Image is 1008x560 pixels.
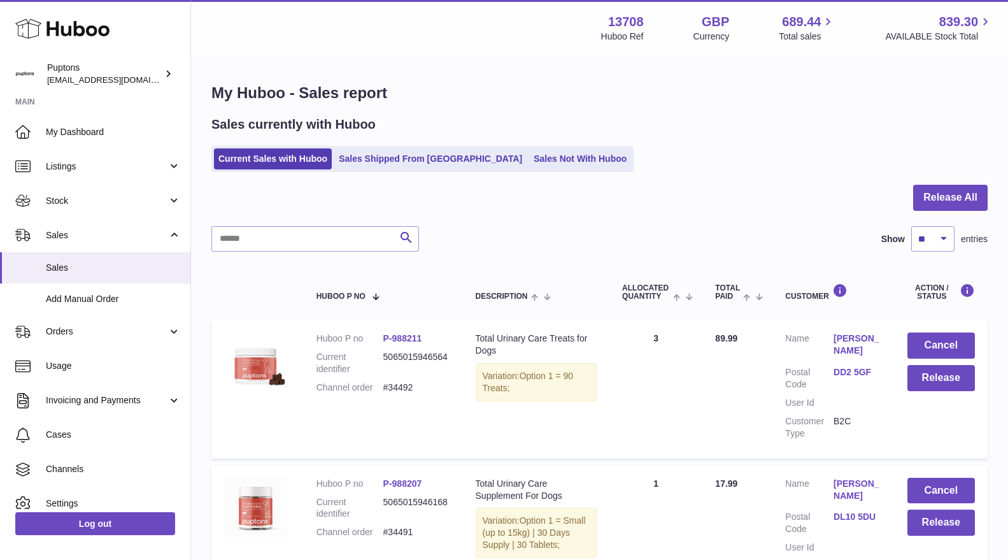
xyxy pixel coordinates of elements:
[715,284,740,301] span: Total paid
[46,293,181,305] span: Add Manual Order
[881,233,905,245] label: Show
[383,478,422,489] a: P-988207
[785,542,834,554] dt: User Id
[529,148,631,169] a: Sales Not With Huboo
[46,463,181,475] span: Channels
[316,526,383,538] dt: Channel order
[715,333,737,343] span: 89.99
[834,366,882,378] a: DD2 5GF
[885,13,993,43] a: 839.30 AVAILABLE Stock Total
[316,382,383,394] dt: Channel order
[46,229,167,241] span: Sales
[939,13,978,31] span: 839.30
[907,510,975,536] button: Release
[608,13,644,31] strong: 13708
[961,233,988,245] span: entries
[907,365,975,391] button: Release
[383,333,422,343] a: P-988211
[476,478,597,502] div: Total Urinary Care Supplement For Dogs
[779,13,835,43] a: 689.44 Total sales
[211,83,988,103] h1: My Huboo - Sales report
[214,148,332,169] a: Current Sales with Huboo
[334,148,527,169] a: Sales Shipped From [GEOGRAPHIC_DATA]
[211,116,376,133] h2: Sales currently with Huboo
[785,511,834,535] dt: Postal Code
[785,415,834,440] dt: Customer Type
[476,333,597,357] div: Total Urinary Care Treats for Dogs
[15,512,175,535] a: Log out
[693,31,730,43] div: Currency
[46,126,181,138] span: My Dashboard
[316,496,383,521] dt: Current identifier
[609,320,702,458] td: 3
[224,478,288,538] img: TotalUrinaryCareTablets120.jpg
[383,382,450,394] dd: #34492
[47,62,162,86] div: Puptons
[907,333,975,359] button: Cancel
[785,397,834,409] dt: User Id
[702,13,729,31] strong: GBP
[46,429,181,441] span: Cases
[316,351,383,375] dt: Current identifier
[47,75,187,85] span: [EMAIL_ADDRESS][DOMAIN_NAME]
[316,333,383,345] dt: Huboo P no
[46,394,167,406] span: Invoicing and Payments
[834,511,882,523] a: DL10 5DU
[913,185,988,211] button: Release All
[907,478,975,504] button: Cancel
[476,508,597,558] div: Variation:
[46,195,167,207] span: Stock
[785,333,834,360] dt: Name
[224,333,288,396] img: TotalUrinaryCareMain.jpg
[885,31,993,43] span: AVAILABLE Stock Total
[476,292,528,301] span: Description
[834,415,882,440] dd: B2C
[46,360,181,372] span: Usage
[383,526,450,538] dd: #34491
[46,326,167,338] span: Orders
[483,371,574,393] span: Option 1 = 90 Treats;
[316,478,383,490] dt: Huboo P no
[907,284,975,301] div: Action / Status
[316,292,366,301] span: Huboo P no
[46,161,167,173] span: Listings
[483,515,586,550] span: Option 1 = Small (up to 15kg) | 30 Days Supply | 30 Tablets;
[834,333,882,357] a: [PERSON_NAME]
[476,363,597,401] div: Variation:
[779,31,835,43] span: Total sales
[15,64,34,83] img: hello@puptons.com
[383,496,450,521] dd: 5065015946168
[782,13,821,31] span: 689.44
[46,262,181,274] span: Sales
[834,478,882,502] a: [PERSON_NAME]
[715,478,737,489] span: 17.99
[383,351,450,375] dd: 5065015946564
[46,498,181,510] span: Settings
[622,284,670,301] span: ALLOCATED Quantity
[601,31,644,43] div: Huboo Ref
[785,284,881,301] div: Customer
[785,366,834,391] dt: Postal Code
[785,478,834,505] dt: Name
